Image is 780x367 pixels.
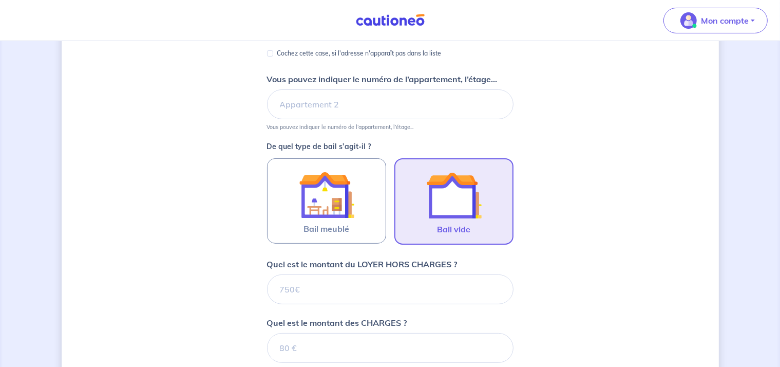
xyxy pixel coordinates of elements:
[267,73,498,85] p: Vous pouvez indiquer le numéro de l’appartement, l’étage...
[277,47,442,60] p: Cochez cette case, si l'adresse n'apparaît pas dans la liste
[267,317,407,329] p: Quel est le montant des CHARGES ?
[267,333,513,363] input: 80 €
[680,12,697,29] img: illu_account_valid_menu.svg
[426,168,482,223] img: illu_empty_lease.svg
[352,14,429,27] img: Cautioneo
[303,223,349,235] span: Bail meublé
[437,223,470,235] span: Bail vide
[267,258,458,270] p: Quel est le montant du LOYER HORS CHARGES ?
[267,274,513,304] input: 750€
[267,143,513,150] p: De quel type de bail s’agit-il ?
[701,14,749,27] p: Mon compte
[267,123,414,131] p: Vous pouvez indiquer le numéro de l’appartement, l’étage...
[663,8,768,33] button: illu_account_valid_menu.svgMon compte
[267,89,513,119] input: Appartement 2
[299,167,354,223] img: illu_furnished_lease.svg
